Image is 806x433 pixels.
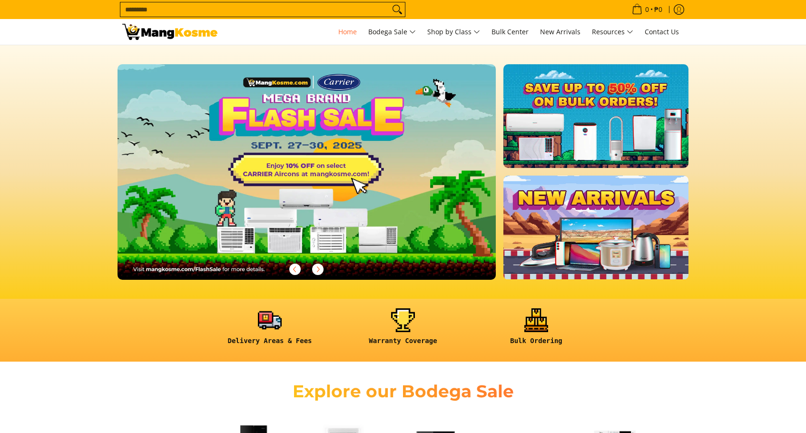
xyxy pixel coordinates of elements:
button: Previous [285,259,305,280]
a: Bulk Center [487,19,533,45]
button: Next [307,259,328,280]
span: New Arrivals [540,27,580,36]
img: NEW_ARRIVAL.webp [503,176,688,279]
a: <h6><strong>Bulk Ordering</strong></h6> [474,308,598,353]
img: Mang Kosme: Your Home Appliances Warehouse Sale Partner! [122,24,217,40]
span: Shop by Class [427,26,480,38]
a: Contact Us [640,19,684,45]
span: ₱0 [653,6,664,13]
h2: Explore our Bodega Sale [265,381,541,402]
span: • [629,4,665,15]
a: Home [334,19,362,45]
img: BULK.webp [503,64,688,168]
span: Contact Us [645,27,679,36]
span: Home [338,27,357,36]
a: <h6><strong>Warranty Coverage</strong></h6> [341,308,465,353]
a: Bodega Sale [364,19,421,45]
a: <h6><strong>Delivery Areas & Fees</strong></h6> [208,308,332,353]
img: 092325 mk eom flash sale 1510x861 no dti [118,64,496,280]
nav: Main Menu [227,19,684,45]
a: New Arrivals [535,19,585,45]
button: Search [390,2,405,17]
span: Resources [592,26,633,38]
span: Bulk Center [491,27,529,36]
span: 0 [644,6,650,13]
a: Shop by Class [423,19,485,45]
span: Bodega Sale [368,26,416,38]
a: Resources [587,19,638,45]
